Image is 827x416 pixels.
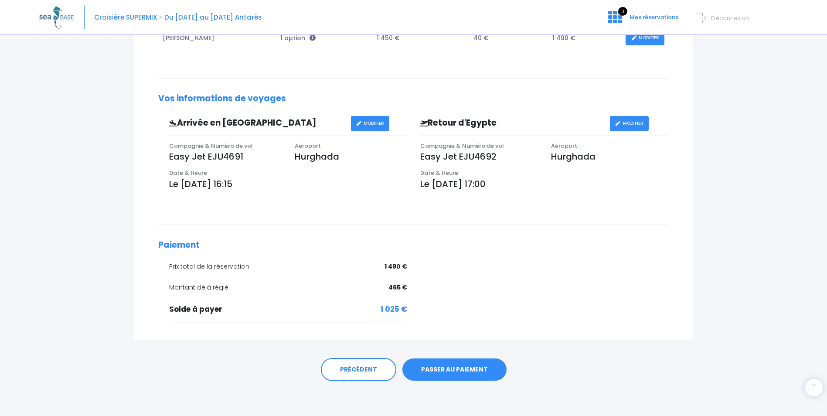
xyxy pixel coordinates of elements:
[711,14,749,22] span: Déconnexion
[321,358,396,382] a: PRÉCÉDENT
[295,150,407,163] p: Hurghada
[94,13,262,22] span: Croisière SUPERMIX - Du [DATE] au [DATE] Antarès
[610,116,649,131] a: MODIFIER
[158,240,669,250] h2: Paiement
[469,26,548,50] td: 40 €
[158,94,669,104] h2: Vos informations de voyages
[169,150,282,163] p: Easy Jet EJU4691
[388,283,407,292] span: 465 €
[420,177,669,191] p: Le [DATE] 17:00
[169,177,407,191] p: Le [DATE] 16:15
[630,13,678,21] span: Mes réservations
[163,118,351,128] h3: Arrivée en [GEOGRAPHIC_DATA]
[618,7,627,16] span: 3
[385,262,407,271] span: 1 490 €
[551,150,669,163] p: Hurghada
[169,142,253,150] span: Compagnie & Numéro de vol
[169,262,407,271] div: Prix total de la réservation
[548,26,621,50] td: 1 490 €
[420,169,458,177] span: Date & Heure
[381,304,407,315] span: 1 025 €
[601,16,684,24] a: 3 Mes réservations
[626,31,664,46] a: MODIFIER
[351,116,390,131] a: MODIFIER
[158,26,276,50] td: [PERSON_NAME]
[420,142,504,150] span: Compagnie & Numéro de vol
[169,169,207,177] span: Date & Heure
[551,142,577,150] span: Aéroport
[280,34,316,42] span: 1 option
[169,304,407,315] div: Solde à payer
[295,142,321,150] span: Aéroport
[420,150,538,163] p: Easy Jet EJU4692
[372,26,469,50] td: 1 450 €
[169,283,407,292] div: Montant déjà réglé
[414,118,610,128] h3: Retour d'Egypte
[402,358,507,381] a: PASSER AU PAIEMENT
